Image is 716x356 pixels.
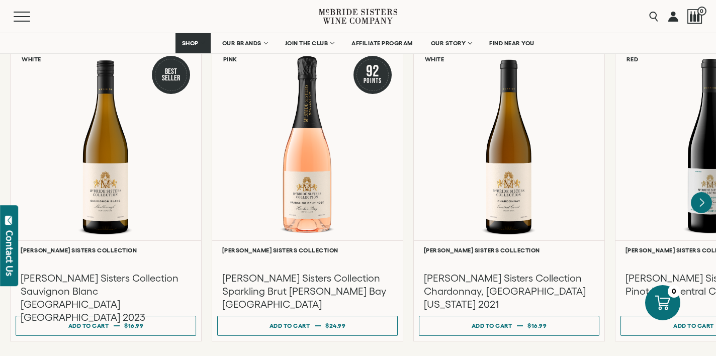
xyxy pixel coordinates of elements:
a: White Best Seller McBride Sisters Collection SauvignonBlanc [PERSON_NAME] Sisters Collection [PER... [10,45,202,341]
span: FIND NEAR YOU [489,40,534,47]
h3: [PERSON_NAME] Sisters Collection Sauvignon Blanc [GEOGRAPHIC_DATA] [GEOGRAPHIC_DATA] 2023 [21,272,191,324]
h6: [PERSON_NAME] Sisters Collection [222,247,393,253]
h6: Red [626,56,639,62]
h6: [PERSON_NAME] Sisters Collection [21,247,191,253]
a: Pink 92 Points McBride Sisters Collection Sparkling Brut Rose Hawke's Bay NV [PERSON_NAME] Sister... [212,45,403,341]
a: SHOP [175,33,211,53]
a: JOIN THE CLUB [279,33,340,53]
h3: [PERSON_NAME] Sisters Collection Sparkling Brut [PERSON_NAME] Bay [GEOGRAPHIC_DATA] [222,272,393,311]
span: $24.99 [325,322,345,329]
a: OUR STORY [424,33,478,53]
span: AFFILIATE PROGRAM [351,40,413,47]
button: Add to cart $24.99 [217,316,398,336]
h6: [PERSON_NAME] Sisters Collection [424,247,594,253]
a: FIND NEAR YOU [483,33,541,53]
div: Add to cart [68,318,109,333]
a: White McBride Sisters Collection Chardonnay, Central Coast California [PERSON_NAME] Sisters Colle... [413,45,605,341]
span: SHOP [182,40,199,47]
button: Add to cart $16.99 [16,316,196,336]
h6: White [425,56,444,62]
button: Mobile Menu Trigger [14,12,50,22]
span: OUR STORY [431,40,466,47]
button: Next [691,192,712,213]
button: Add to cart $16.99 [419,316,599,336]
span: $16.99 [124,322,143,329]
div: Add to cart [270,318,310,333]
a: OUR BRANDS [216,33,274,53]
div: 0 [668,285,680,298]
div: Add to cart [673,318,714,333]
span: JOIN THE CLUB [285,40,328,47]
div: Add to cart [472,318,512,333]
span: $16.99 [527,322,547,329]
a: AFFILIATE PROGRAM [345,33,419,53]
span: 0 [697,7,706,16]
span: OUR BRANDS [222,40,261,47]
h3: [PERSON_NAME] Sisters Collection Chardonnay, [GEOGRAPHIC_DATA][US_STATE] 2021 [424,272,594,311]
h6: Pink [223,56,237,62]
h6: White [22,56,41,62]
div: Contact Us [5,230,15,276]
